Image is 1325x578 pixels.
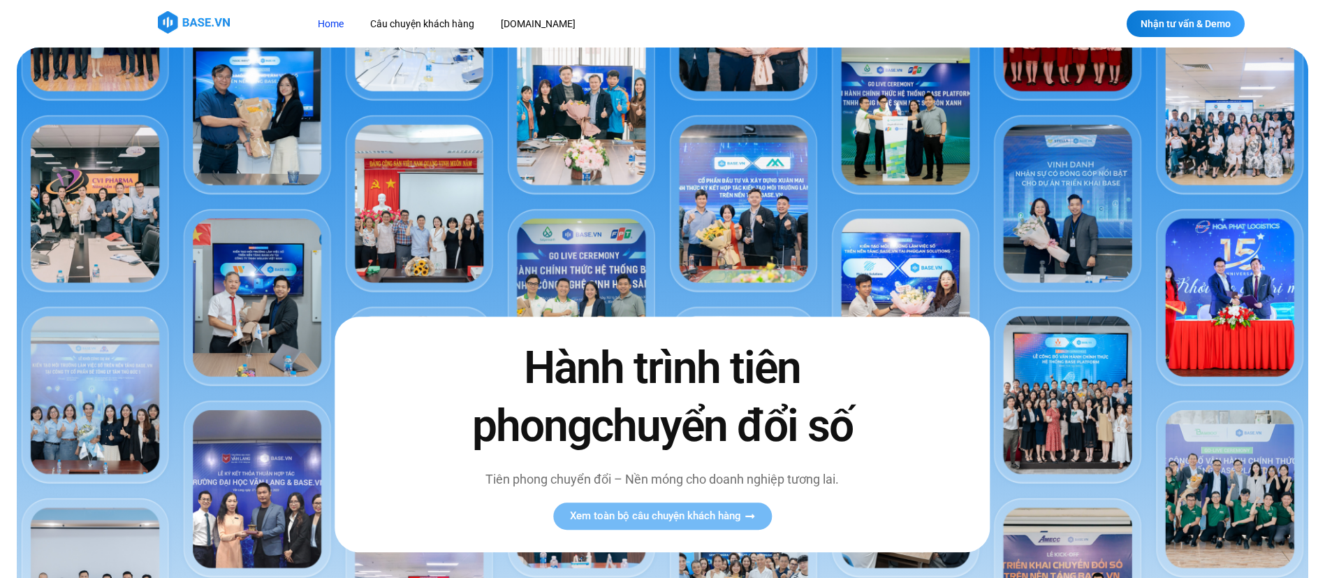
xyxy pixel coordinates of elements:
[553,503,772,530] a: Xem toàn bộ câu chuyện khách hàng
[307,11,354,37] a: Home
[570,511,741,521] span: Xem toàn bộ câu chuyện khách hàng
[1127,10,1245,37] a: Nhận tư vấn & Demo
[307,11,849,37] nav: Menu
[1141,19,1231,29] span: Nhận tư vấn & Demo
[442,339,882,455] h2: Hành trình tiên phong
[442,470,882,489] p: Tiên phong chuyển đổi – Nền móng cho doanh nghiệp tương lai.
[490,11,586,37] a: [DOMAIN_NAME]
[360,11,485,37] a: Câu chuyện khách hàng
[591,400,853,453] span: chuyển đổi số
